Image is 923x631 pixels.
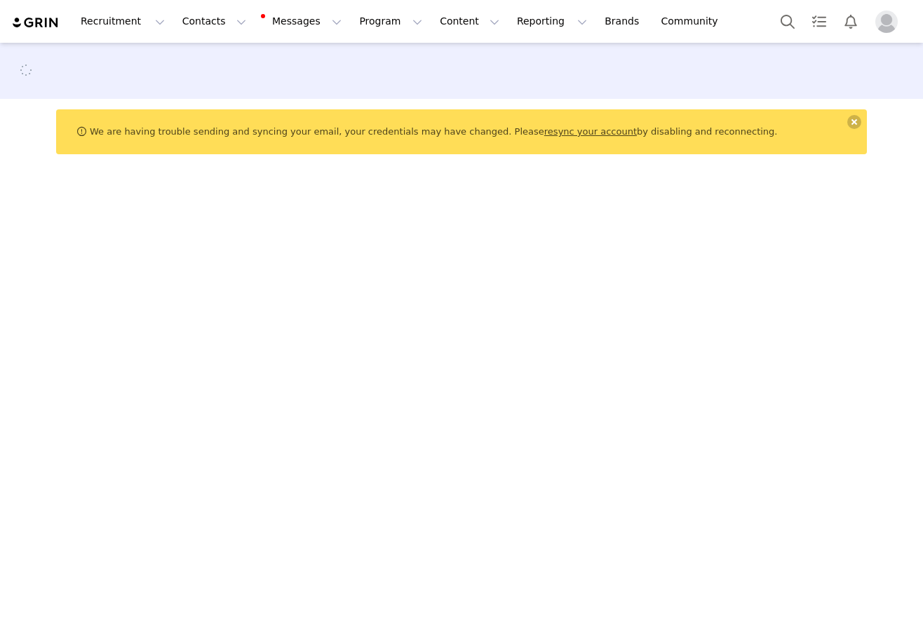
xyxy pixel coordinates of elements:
[596,6,652,37] a: Brands
[11,16,60,29] img: grin logo
[72,6,173,37] button: Recruitment
[835,6,866,37] button: Notifications
[653,6,733,37] a: Community
[431,6,508,37] button: Content
[174,6,255,37] button: Contacts
[508,6,595,37] button: Reporting
[867,11,912,33] button: Profile
[255,6,350,37] button: Messages
[351,6,431,37] button: Program
[56,109,867,154] div: We are having trouble sending and syncing your email, your credentials may have changed. Please b...
[875,11,898,33] img: placeholder-profile.jpg
[804,6,835,37] a: Tasks
[544,126,637,137] a: resync your account
[772,6,803,37] button: Search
